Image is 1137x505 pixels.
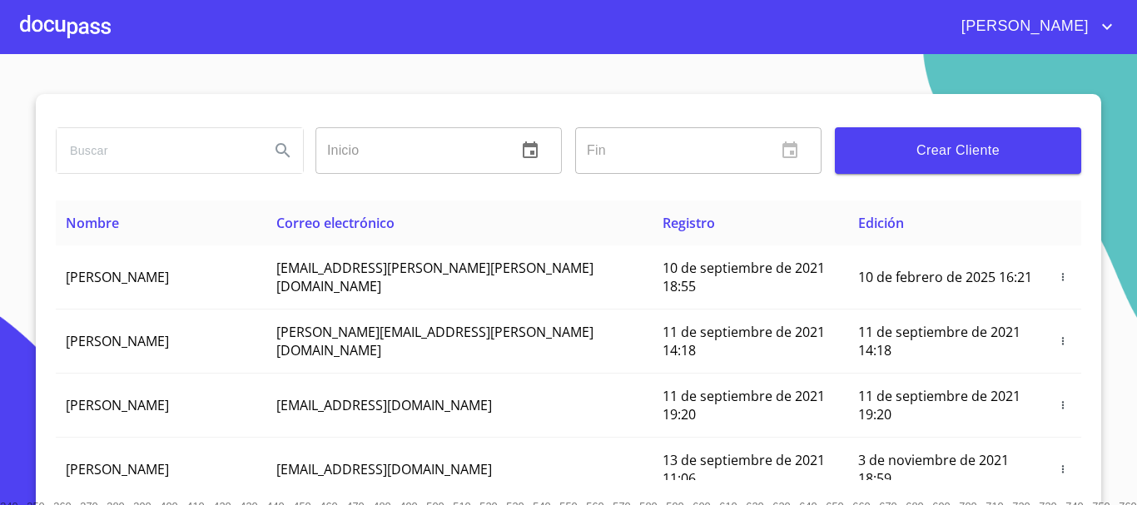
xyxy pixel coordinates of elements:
[663,323,825,359] span: 11 de septiembre de 2021 14:18
[858,451,1009,488] span: 3 de noviembre de 2021 18:59
[858,387,1020,423] span: 11 de septiembre de 2021 19:20
[276,396,492,414] span: [EMAIL_ADDRESS][DOMAIN_NAME]
[663,259,825,295] span: 10 de septiembre de 2021 18:55
[276,323,593,359] span: [PERSON_NAME][EMAIL_ADDRESS][PERSON_NAME][DOMAIN_NAME]
[835,127,1081,174] button: Crear Cliente
[663,451,825,488] span: 13 de septiembre de 2021 11:06
[276,460,492,478] span: [EMAIL_ADDRESS][DOMAIN_NAME]
[858,323,1020,359] span: 11 de septiembre de 2021 14:18
[858,268,1032,286] span: 10 de febrero de 2025 16:21
[663,214,715,232] span: Registro
[276,214,395,232] span: Correo electrónico
[57,128,256,173] input: search
[66,332,169,350] span: [PERSON_NAME]
[263,131,303,171] button: Search
[858,214,904,232] span: Edición
[848,139,1068,162] span: Crear Cliente
[66,214,119,232] span: Nombre
[949,13,1097,40] span: [PERSON_NAME]
[663,387,825,423] span: 11 de septiembre de 2021 19:20
[66,396,169,414] span: [PERSON_NAME]
[66,268,169,286] span: [PERSON_NAME]
[66,460,169,478] span: [PERSON_NAME]
[949,13,1117,40] button: account of current user
[276,259,593,295] span: [EMAIL_ADDRESS][PERSON_NAME][PERSON_NAME][DOMAIN_NAME]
